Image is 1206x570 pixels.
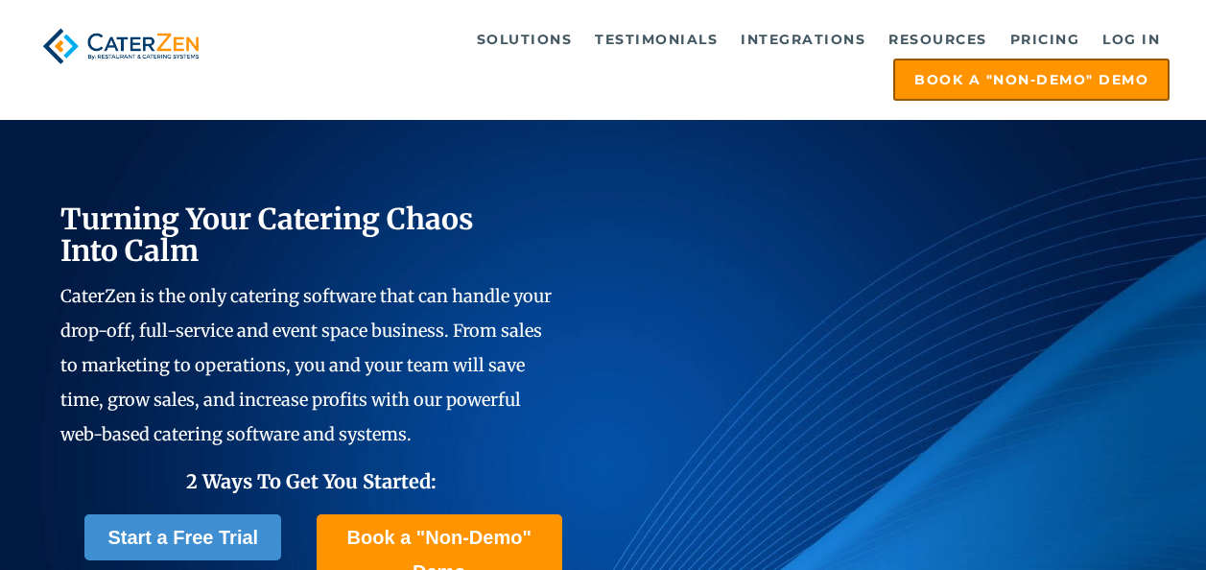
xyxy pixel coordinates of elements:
[893,59,1170,101] a: Book a "Non-Demo" Demo
[585,20,727,59] a: Testimonials
[879,20,997,59] a: Resources
[60,285,552,445] span: CaterZen is the only catering software that can handle your drop-off, full-service and event spac...
[467,20,582,59] a: Solutions
[186,469,437,493] span: 2 Ways To Get You Started:
[36,20,205,72] img: caterzen
[229,20,1170,101] div: Navigation Menu
[1001,20,1090,59] a: Pricing
[731,20,875,59] a: Integrations
[1093,20,1170,59] a: Log in
[60,201,474,269] span: Turning Your Catering Chaos Into Calm
[84,514,281,560] a: Start a Free Trial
